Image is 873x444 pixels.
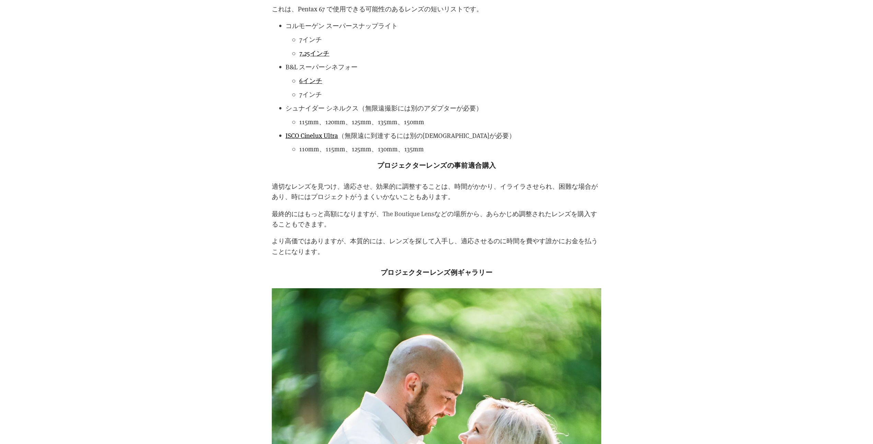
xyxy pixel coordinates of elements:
font: B&L スーパーシネフォー [286,62,358,71]
a: The Boutique Lens [383,209,434,218]
a: ISCO Cinelux Ultra [286,131,338,140]
font: プロジェクターレンズ例ギャラリー [381,269,492,276]
font: シュナイダー シネルクス（無限遠撮影には別のアダプターが必要） [286,104,482,112]
font: 適切なレンズを見つけ、適応させ、効果的に調整することは、時間がかかり、イライラさせられ、困難な場合があり、時にはプロジェクトがうまくいかないこともあります。 [272,182,598,201]
font: より高価ではありますが、本質的には、レンズを探して入手し、適応させるのに時間を費やす誰かにお金を払うことになります。 [272,236,598,255]
font: （無限遠に到達するには別の[DEMOGRAPHIC_DATA]が必要） [338,131,515,140]
font: プロジェクターレンズの事前適合購入 [377,162,496,169]
font: コルモーゲン スーパースナップライト [286,21,398,30]
font: 110mm、115mm、125mm、130mm、135mm [299,144,424,153]
font: 115mm、120mm、125mm、135mm、150mm [299,117,424,126]
font: 7インチ [299,90,322,98]
font: 最終的にはもっと高額になりますが、 [272,209,383,218]
font: 7インチ [299,35,322,44]
font: これは、Pentax 67 で使用できる可能性のあるレンズの短いリストです。 [272,4,483,13]
font: などの場所から、あらかじめ調整されたレンズを購入することもできます。 [272,209,597,228]
a: 7.25インチ [299,49,329,57]
a: 6インチ [299,76,322,85]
